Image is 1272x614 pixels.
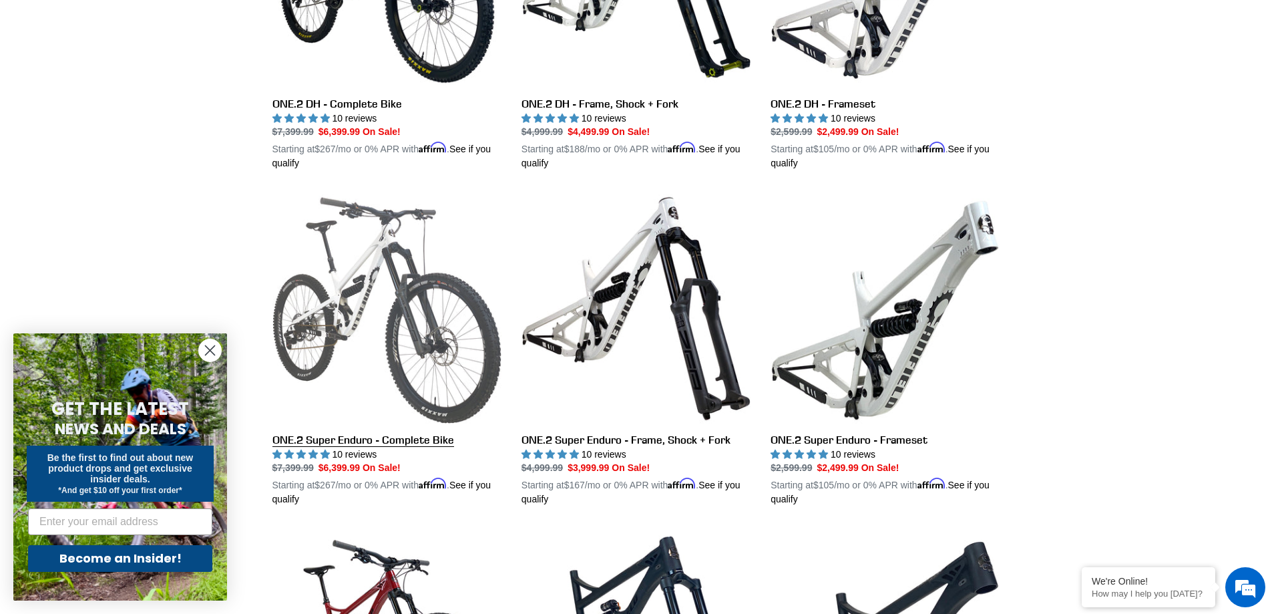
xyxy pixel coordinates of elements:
p: How may I help you today? [1092,589,1205,599]
span: NEWS AND DEALS [55,418,186,440]
button: Close dialog [198,339,222,362]
button: Become an Insider! [28,545,212,572]
span: Be the first to find out about new product drops and get exclusive insider deals. [47,452,194,484]
span: *And get $10 off your first order* [58,486,182,495]
div: We're Online! [1092,576,1205,587]
span: GET THE LATEST [51,397,189,421]
input: Enter your email address [28,508,212,535]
